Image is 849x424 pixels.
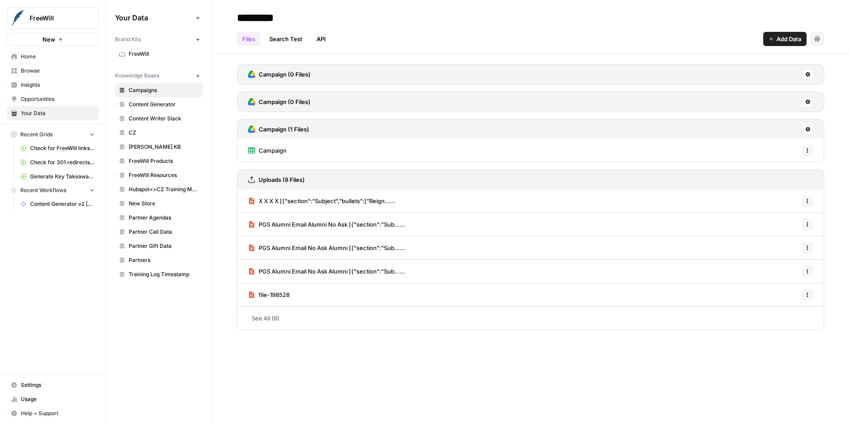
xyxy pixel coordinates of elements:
img: FreeWill Logo [10,10,26,26]
span: Recent Workflows [20,186,66,194]
h3: Uploads (8 Files) [259,175,305,184]
a: Your Data [7,106,99,120]
span: Check for 301 redirects on page Grid [30,158,95,166]
a: Campaign (0 Files) [248,92,310,112]
span: New [42,35,55,44]
a: Settings [7,378,99,392]
a: Content Writer Slack [115,112,203,126]
span: Home [21,53,95,61]
span: Check for FreeWill links on partner's external website [30,144,95,152]
a: Campaign [248,139,287,162]
button: Workspace: FreeWill [7,7,99,29]
a: Check for 301 redirects on page Grid [16,155,99,170]
span: Your Data [115,12,192,23]
span: FreeWill Products [129,157,199,165]
span: FreeWill Resources [129,171,199,179]
span: PGS Alumni Email Alumni No Ask [{"section":"Sub...... [259,220,405,229]
a: See All (8) [237,307,824,330]
span: Partner Call Data [129,228,199,236]
a: API [311,32,331,46]
span: Add Data [776,35,801,43]
a: Partner Gift Data [115,239,203,253]
a: Uploads (8 Files) [248,170,305,189]
span: Partner Gift Data [129,242,199,250]
a: Campaigns [115,83,203,97]
a: PGS Alumni Email Alumni No Ask [{"section":"Sub...... [248,213,405,236]
span: file-198528 [259,290,290,299]
a: Home [7,50,99,64]
span: Campaigns [129,86,199,94]
span: [PERSON_NAME] KB [129,143,199,151]
span: Partner Agendas [129,214,199,222]
a: Generate Key Takeaways from Webinar Transcripts [16,170,99,184]
button: New [7,33,99,46]
span: Opportunities [21,95,95,103]
a: Files [237,32,260,46]
a: file-198528 [248,283,290,306]
a: Training Log Timestamp [115,267,203,281]
a: Partner Call Data [115,225,203,239]
h3: Campaign (1 Files) [259,125,309,134]
span: Recent Grids [20,131,53,139]
a: Insights [7,78,99,92]
a: Hubspot<>CZ Training Mapping [115,182,203,197]
span: Usage [21,395,95,403]
button: Recent Workflows [7,184,99,197]
span: FreeWill [129,50,199,58]
a: [PERSON_NAME] KB [115,140,203,154]
span: Browse [21,67,95,75]
a: X X X X [{"section":"Subject","bullets":["Reign...... [248,189,395,212]
h3: Campaign (0 Files) [259,97,310,106]
a: Partners [115,253,203,267]
span: PGS Alumni Email No Ask Alumni [{"section":"Sub...... [259,267,405,276]
a: PGS Alumni Email No Ask Alumni [{"section":"Sub...... [248,236,405,259]
span: Partners [129,256,199,264]
a: CZ [115,126,203,140]
a: Search Test [264,32,308,46]
button: Add Data [763,32,807,46]
span: FreeWill [30,14,83,23]
span: Generate Key Takeaways from Webinar Transcripts [30,173,95,181]
span: Training Log Timestamp [129,270,199,278]
a: Opportunities [7,92,99,106]
span: CZ [129,129,199,137]
a: Browse [7,64,99,78]
button: Help + Support [7,406,99,420]
a: Check for FreeWill links on partner's external website [16,141,99,155]
a: New Store [115,197,203,211]
a: FreeWill [115,47,203,61]
a: Campaign (0 Files) [248,65,310,84]
span: PGS Alumni Email No Ask Alumni [{"section":"Sub...... [259,243,405,252]
a: Partner Agendas [115,211,203,225]
span: Your Data [21,109,95,117]
a: PGS Alumni Email No Ask Alumni [{"section":"Sub...... [248,260,405,283]
span: Content Generator v2 [DRAFT] [30,200,95,208]
span: Content Writer Slack [129,115,199,123]
span: Content Generator [129,100,199,108]
span: Knowledge Bases [115,72,159,80]
a: FreeWill Resources [115,168,203,182]
a: Content Generator [115,97,203,112]
span: Settings [21,381,95,389]
span: Campaign [259,146,287,155]
span: X X X X [{"section":"Subject","bullets":["Reign...... [259,197,395,205]
span: New Store [129,200,199,208]
a: Content Generator v2 [DRAFT] [16,197,99,211]
span: Brand Kits [115,35,141,43]
span: Insights [21,81,95,89]
h3: Campaign (0 Files) [259,70,310,79]
a: FreeWill Products [115,154,203,168]
a: Campaign (1 Files) [248,119,309,139]
a: Usage [7,392,99,406]
button: Recent Grids [7,128,99,141]
span: Help + Support [21,409,95,417]
span: Hubspot<>CZ Training Mapping [129,185,199,193]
